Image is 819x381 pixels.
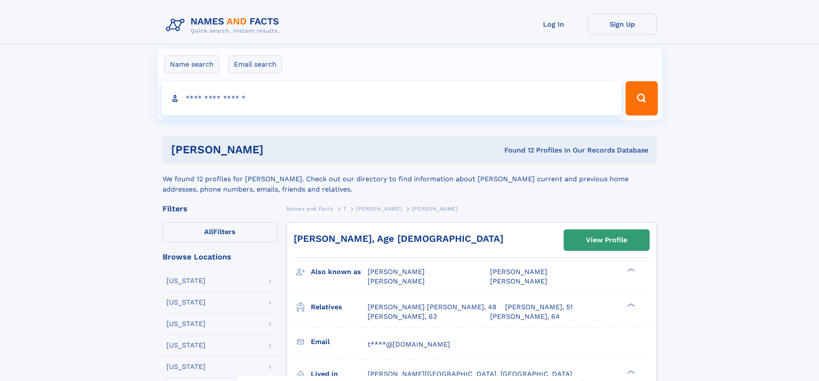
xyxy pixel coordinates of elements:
[412,206,458,212] span: [PERSON_NAME]
[384,146,648,155] div: Found 12 Profiles In Our Records Database
[166,363,206,370] div: [US_STATE]
[311,300,368,314] h3: Relatives
[564,230,649,250] a: View Profile
[166,277,206,284] div: [US_STATE]
[163,205,278,213] div: Filters
[166,320,206,327] div: [US_STATE]
[162,81,622,116] input: search input
[368,312,437,321] a: [PERSON_NAME], 63
[625,267,635,273] div: ❯
[311,335,368,349] h3: Email
[163,14,286,37] img: Logo Names and Facts
[163,253,278,261] div: Browse Locations
[163,222,278,243] label: Filters
[368,277,425,285] span: [PERSON_NAME]
[626,81,657,116] button: Search Button
[490,312,560,321] a: [PERSON_NAME], 64
[163,164,657,195] div: We found 12 profiles for [PERSON_NAME]. Check out our directory to find information about [PERSON...
[294,233,503,244] a: [PERSON_NAME], Age [DEMOGRAPHIC_DATA]
[519,14,588,35] a: Log In
[343,206,347,212] span: T
[368,302,497,312] a: [PERSON_NAME] [PERSON_NAME], 48
[228,55,282,73] label: Email search
[490,277,547,285] span: [PERSON_NAME]
[490,268,547,276] span: [PERSON_NAME]
[588,14,657,35] a: Sign Up
[356,206,402,212] span: [PERSON_NAME]
[368,268,425,276] span: [PERSON_NAME]
[368,370,572,378] span: [PERSON_NAME][GEOGRAPHIC_DATA], [GEOGRAPHIC_DATA]
[171,144,384,155] h1: [PERSON_NAME]
[166,299,206,306] div: [US_STATE]
[311,265,368,279] h3: Also known as
[625,369,635,375] div: ❯
[166,342,206,349] div: [US_STATE]
[625,302,635,308] div: ❯
[343,203,347,214] a: T
[164,55,219,73] label: Name search
[356,203,402,214] a: [PERSON_NAME]
[586,230,627,250] div: View Profile
[505,302,573,312] a: [PERSON_NAME], 51
[286,203,334,214] a: Names and Facts
[204,228,213,236] span: All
